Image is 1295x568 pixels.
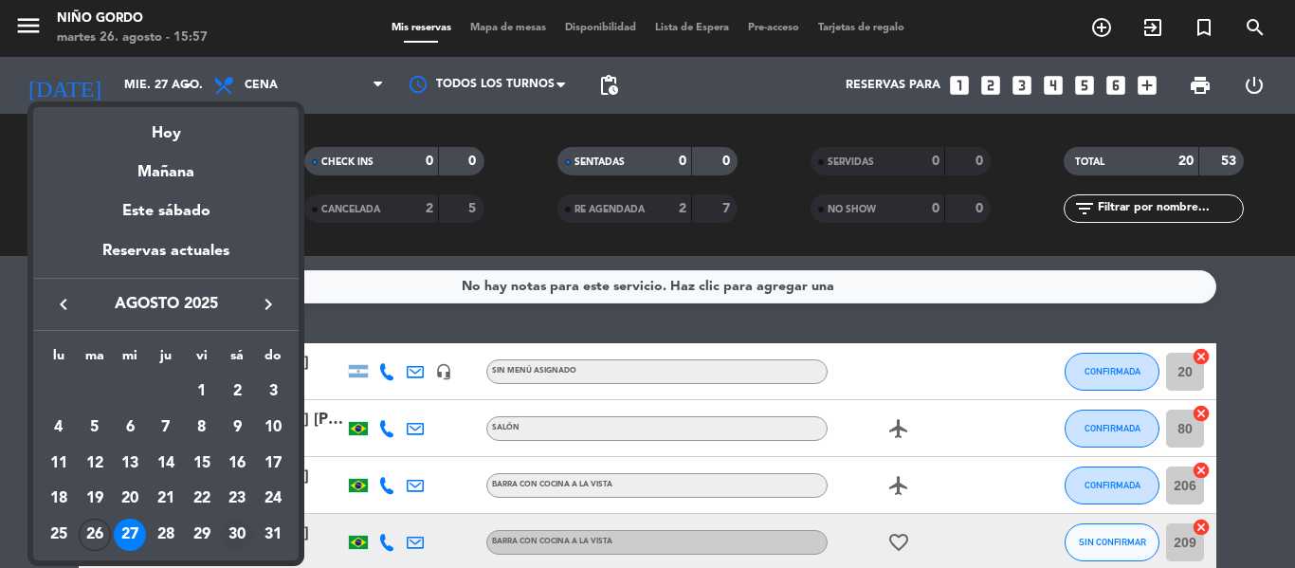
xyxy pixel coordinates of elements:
td: 8 de agosto de 2025 [184,410,220,446]
button: keyboard_arrow_left [46,292,81,317]
div: 23 [221,484,253,516]
div: 16 [221,448,253,480]
div: 21 [150,484,182,516]
td: 4 de agosto de 2025 [41,410,77,446]
td: 1 de agosto de 2025 [184,375,220,411]
td: 9 de agosto de 2025 [220,410,256,446]
td: 16 de agosto de 2025 [220,446,256,482]
td: 23 de agosto de 2025 [220,482,256,518]
td: 20 de agosto de 2025 [112,482,148,518]
i: keyboard_arrow_right [257,293,280,316]
td: 19 de agosto de 2025 [77,482,113,518]
td: 13 de agosto de 2025 [112,446,148,482]
div: Este sábado [33,185,299,238]
div: 7 [150,412,182,444]
td: 30 de agosto de 2025 [220,517,256,553]
div: 27 [114,519,146,551]
div: Reservas actuales [33,239,299,278]
td: 12 de agosto de 2025 [77,446,113,482]
div: 14 [150,448,182,480]
td: 15 de agosto de 2025 [184,446,220,482]
button: keyboard_arrow_right [251,292,285,317]
div: Hoy [33,107,299,146]
div: 20 [114,484,146,516]
td: 29 de agosto de 2025 [184,517,220,553]
div: 17 [257,448,289,480]
th: lunes [41,345,77,375]
div: 22 [186,484,218,516]
td: 22 de agosto de 2025 [184,482,220,518]
div: 8 [186,412,218,444]
td: 18 de agosto de 2025 [41,482,77,518]
i: keyboard_arrow_left [52,293,75,316]
th: domingo [255,345,291,375]
td: 14 de agosto de 2025 [148,446,184,482]
td: 21 de agosto de 2025 [148,482,184,518]
div: 30 [221,519,253,551]
div: 3 [257,376,289,408]
div: 2 [221,376,253,408]
div: 5 [79,412,111,444]
td: 27 de agosto de 2025 [112,517,148,553]
div: 25 [43,519,75,551]
td: 31 de agosto de 2025 [255,517,291,553]
div: 15 [186,448,218,480]
th: sábado [220,345,256,375]
td: 17 de agosto de 2025 [255,446,291,482]
td: 24 de agosto de 2025 [255,482,291,518]
th: jueves [148,345,184,375]
div: 31 [257,519,289,551]
div: 13 [114,448,146,480]
div: 10 [257,412,289,444]
td: 2 de agosto de 2025 [220,375,256,411]
div: 29 [186,519,218,551]
td: 28 de agosto de 2025 [148,517,184,553]
td: 5 de agosto de 2025 [77,410,113,446]
div: 18 [43,484,75,516]
td: 26 de agosto de 2025 [77,517,113,553]
div: 11 [43,448,75,480]
td: 6 de agosto de 2025 [112,410,148,446]
div: 28 [150,519,182,551]
div: 9 [221,412,253,444]
th: viernes [184,345,220,375]
td: 10 de agosto de 2025 [255,410,291,446]
div: 26 [79,519,111,551]
td: 11 de agosto de 2025 [41,446,77,482]
div: Mañana [33,146,299,185]
td: AGO. [41,375,184,411]
th: miércoles [112,345,148,375]
td: 7 de agosto de 2025 [148,410,184,446]
td: 25 de agosto de 2025 [41,517,77,553]
span: agosto 2025 [81,292,251,317]
td: 3 de agosto de 2025 [255,375,291,411]
div: 19 [79,484,111,516]
th: martes [77,345,113,375]
div: 1 [186,376,218,408]
div: 6 [114,412,146,444]
div: 4 [43,412,75,444]
div: 24 [257,484,289,516]
div: 12 [79,448,111,480]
